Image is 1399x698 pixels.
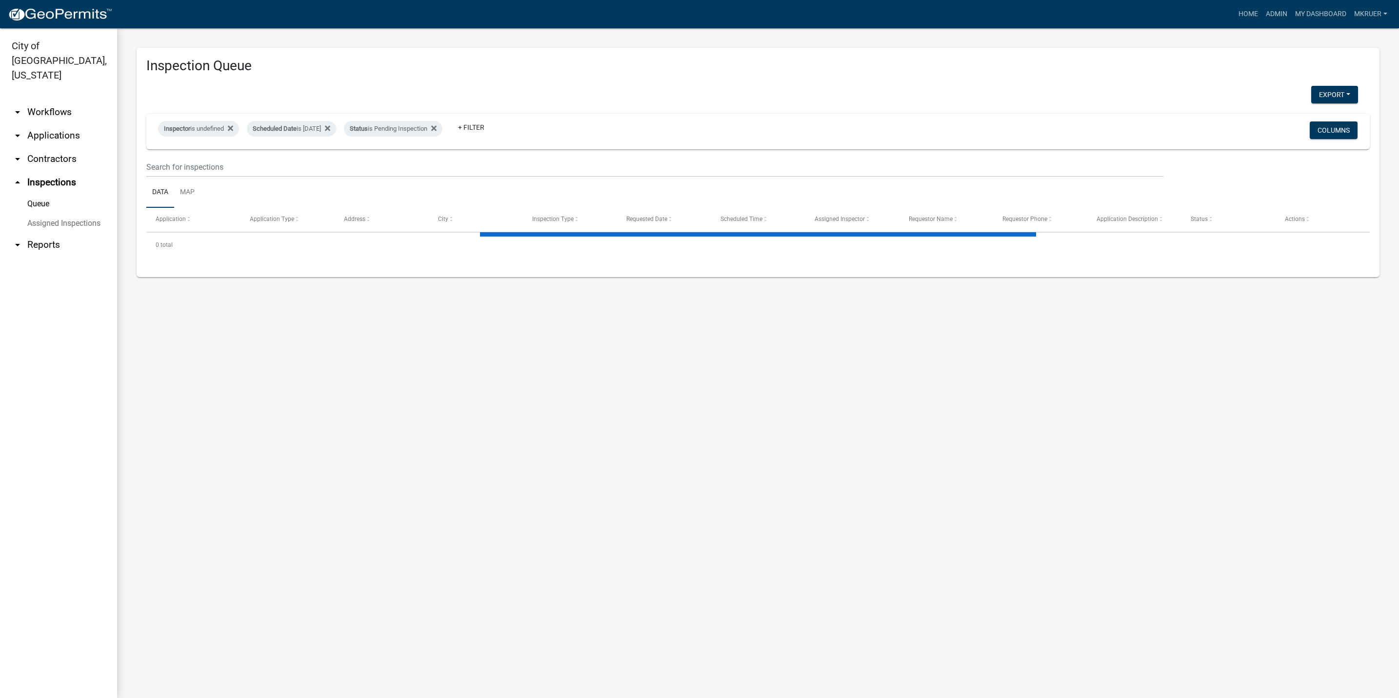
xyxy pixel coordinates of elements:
i: arrow_drop_down [12,153,23,165]
span: Assigned Inspector [815,216,865,222]
i: arrow_drop_down [12,239,23,251]
datatable-header-cell: City [429,208,523,231]
input: Search for inspections [146,157,1163,177]
span: Requestor Name [909,216,953,222]
datatable-header-cell: Actions [1276,208,1370,231]
datatable-header-cell: Application [146,208,240,231]
datatable-header-cell: Inspection Type [523,208,617,231]
datatable-header-cell: Status [1181,208,1276,231]
span: Application Type [250,216,294,222]
datatable-header-cell: Address [335,208,429,231]
span: Address [344,216,365,222]
span: Status [350,125,368,132]
span: Application [156,216,186,222]
h3: Inspection Queue [146,58,1370,74]
button: Export [1311,86,1358,103]
span: Scheduled Date [253,125,297,132]
span: Requested Date [626,216,667,222]
div: is Pending Inspection [344,121,442,137]
span: Actions [1285,216,1305,222]
div: is undefined [158,121,239,137]
datatable-header-cell: Requested Date [617,208,711,231]
span: Status [1191,216,1208,222]
a: My Dashboard [1291,5,1350,23]
a: Data [146,177,174,208]
span: Requestor Phone [1002,216,1047,222]
datatable-header-cell: Requestor Phone [993,208,1087,231]
a: Map [174,177,200,208]
span: City [438,216,448,222]
datatable-header-cell: Assigned Inspector [805,208,899,231]
i: arrow_drop_up [12,177,23,188]
datatable-header-cell: Scheduled Time [711,208,805,231]
div: 0 total [146,233,1370,257]
a: + Filter [450,119,492,136]
i: arrow_drop_down [12,130,23,141]
datatable-header-cell: Requestor Name [899,208,993,231]
datatable-header-cell: Application Type [240,208,335,231]
a: Home [1235,5,1262,23]
span: Scheduled Time [720,216,762,222]
i: arrow_drop_down [12,106,23,118]
a: mkruer [1350,5,1391,23]
div: is [DATE] [247,121,336,137]
span: Inspector [164,125,190,132]
span: Inspection Type [532,216,574,222]
span: Application Description [1097,216,1158,222]
a: Admin [1262,5,1291,23]
button: Columns [1310,121,1358,139]
datatable-header-cell: Application Description [1087,208,1181,231]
